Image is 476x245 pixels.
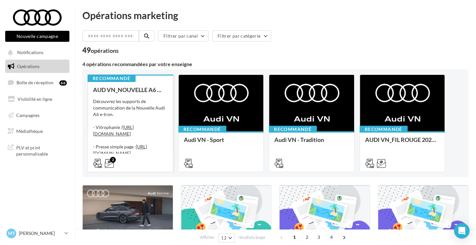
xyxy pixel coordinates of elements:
div: Recommandé [360,126,408,133]
div: 66 [59,80,67,86]
button: Filtrer par catégorie [212,30,271,41]
span: 12 [221,235,227,240]
div: AUD VN_NOUVELLE A6 e-tron [93,87,168,93]
a: Médiathèque [4,124,71,138]
span: Campagnes [16,112,40,118]
div: 4 opérations recommandées par votre enseigne [82,62,468,67]
div: Recommandé [269,126,317,133]
div: opérations [91,48,119,53]
span: 4 [326,232,337,242]
span: résultats/page [238,234,265,240]
div: Open Intercom Messenger [454,223,470,239]
a: Visibilité en ligne [4,92,71,106]
div: 2 [110,157,116,163]
div: Recommandé [88,75,136,82]
div: Opérations marketing [82,10,468,20]
div: Audi VN - Sport [184,136,258,149]
a: PLV et print personnalisable [4,141,71,160]
button: Filtrer par canal [158,30,208,41]
a: Campagnes [4,109,71,122]
p: [PERSON_NAME] [19,230,62,237]
span: Afficher [200,234,215,240]
button: 12 [218,233,235,242]
a: Opérations [4,60,71,73]
span: Médiathèque [16,128,43,134]
span: Boîte de réception [17,80,54,85]
span: PLV et print personnalisable [16,143,67,157]
span: Opérations [17,64,40,69]
span: Visibilité en ligne [18,96,52,102]
a: Boîte de réception66 [4,76,71,89]
a: MT [PERSON_NAME] [5,227,69,239]
div: Audi VN - Tradition [274,136,349,149]
div: 49 [82,47,119,54]
span: Notifications [17,50,43,55]
span: MT [8,230,15,237]
div: AUDI VN_FIL ROUGE 2025 - A1, Q2, Q3, Q5 et Q4 e-tron [365,136,440,149]
span: 1 [289,232,300,242]
div: Recommandé [178,126,226,133]
button: Nouvelle campagne [5,31,69,42]
span: 3 [314,232,324,242]
span: 2 [302,232,312,242]
div: Découvrez les supports de communication de la Nouvelle Audi A6 e-tron. - Vitrophanie / - Presse s... [93,98,168,163]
